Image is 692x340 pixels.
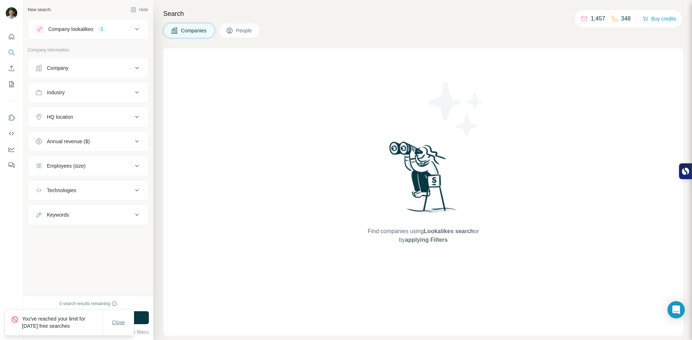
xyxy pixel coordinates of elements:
span: Companies [181,27,207,34]
div: HQ location [47,113,73,121]
div: Technologies [47,187,76,194]
span: People [236,27,253,34]
img: Avatar [6,7,17,19]
p: 1,457 [591,14,605,23]
div: 0 search results remaining [59,300,117,307]
button: My lists [6,78,17,91]
div: Company [47,64,68,72]
p: You've reached your limit for [DATE] free searches [22,315,103,330]
img: Surfe Illustration - Woman searching with binoculars [386,140,461,220]
button: Quick start [6,30,17,43]
button: Keywords [28,206,148,223]
button: Use Surfe API [6,127,17,140]
div: Annual revenue ($) [47,138,90,145]
div: 1 [98,26,106,32]
p: Company information [28,47,149,53]
button: Enrich CSV [6,62,17,75]
div: Company lookalikes [48,26,93,33]
span: Close [112,319,125,326]
span: Find companies using or by [365,227,481,244]
button: HQ location [28,108,148,126]
button: Company lookalikes1 [28,21,148,38]
button: Close [107,316,130,329]
h4: Search [163,9,683,19]
div: New search [28,6,50,13]
p: 348 [621,14,631,23]
div: Employees (size) [47,162,85,169]
button: Company [28,59,148,77]
div: Keywords [47,211,69,218]
div: Industry [47,89,65,96]
div: Open Intercom Messenger [667,301,685,318]
button: Search [6,46,17,59]
button: Industry [28,84,148,101]
button: Annual revenue ($) [28,133,148,150]
button: Employees (size) [28,157,148,174]
span: Lookalikes search [424,228,474,234]
button: Hide [125,4,153,15]
button: Dashboard [6,143,17,156]
button: Feedback [6,159,17,172]
button: Technologies [28,182,148,199]
img: Surfe Illustration - Stars [423,77,488,142]
button: Buy credits [643,14,676,24]
span: applying Filters [405,237,448,243]
button: Use Surfe on LinkedIn [6,111,17,124]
